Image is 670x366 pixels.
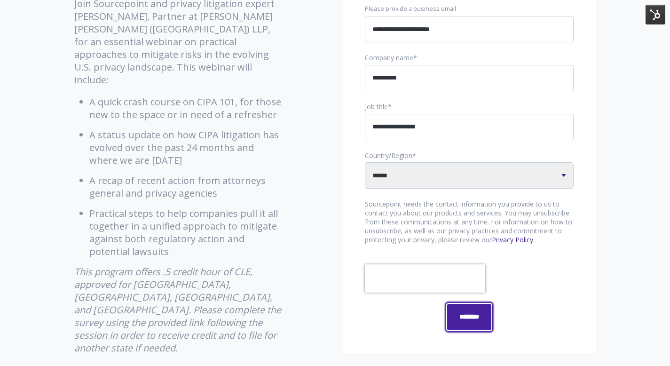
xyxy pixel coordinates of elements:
li: A quick crash course on CIPA 101, for those new to the space or in need of a refresher [89,95,284,121]
img: HubSpot Tools Menu Toggle [646,5,665,24]
em: This program offers .5 credit hour of CLE, approved for [GEOGRAPHIC_DATA], [GEOGRAPHIC_DATA], [GE... [74,265,281,354]
li: Practical steps to help companies pull it all together in a unified approach to mitigate against ... [89,207,284,258]
iframe: To enrich screen reader interactions, please activate Accessibility in Grammarly extension settings [365,264,485,293]
legend: Please provide a business email [365,5,574,13]
span: Company name [365,53,413,62]
span: Job title [365,102,388,111]
li: A status update on how CIPA litigation has evolved over the past 24 months and where we are [DATE] [89,128,284,167]
p: Sourcepoint needs the contact information you provide to us to contact you about our products and... [365,200,574,245]
li: A recap of recent action from attorneys general and privacy agencies [89,174,284,199]
a: Privacy Policy [492,235,533,244]
span: Country/Region [365,151,412,160]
